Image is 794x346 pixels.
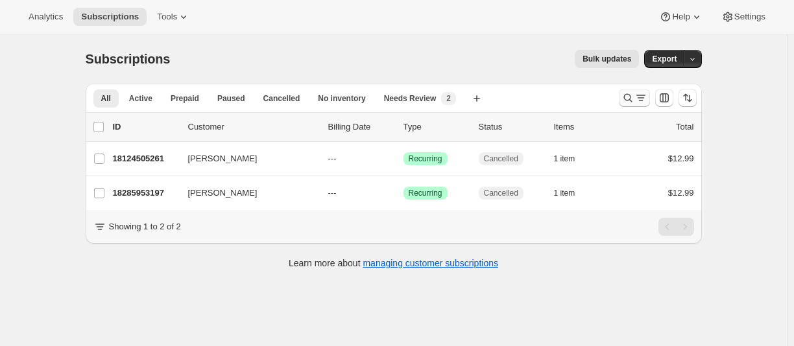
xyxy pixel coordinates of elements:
span: [PERSON_NAME] [188,187,258,200]
span: 1 item [554,188,575,198]
button: Settings [714,8,773,26]
span: Cancelled [484,188,518,198]
button: Tools [149,8,198,26]
span: Tools [157,12,177,22]
span: Cancelled [484,154,518,164]
span: [PERSON_NAME] [188,152,258,165]
span: Subscriptions [86,52,171,66]
span: Recurring [409,154,442,164]
button: Sort the results [679,89,697,107]
p: Learn more about [289,257,498,270]
button: Search and filter results [619,89,650,107]
span: Paused [217,93,245,104]
p: 18285953197 [113,187,178,200]
p: Status [479,121,544,133]
span: No inventory [318,93,365,104]
span: $12.99 [668,188,694,198]
span: Help [672,12,690,22]
p: 18124505261 [113,152,178,165]
span: Active [129,93,152,104]
span: Subscriptions [81,12,139,22]
button: Create new view [466,89,487,108]
span: 2 [446,93,451,104]
div: IDCustomerBilling DateTypeStatusItemsTotal [113,121,694,133]
p: Total [676,121,693,133]
span: $12.99 [668,154,694,163]
span: Bulk updates [583,54,631,64]
p: ID [113,121,178,133]
button: Export [644,50,684,68]
button: Help [651,8,710,26]
div: 18285953197[PERSON_NAME]---SuccessRecurringCancelled1 item$12.99 [113,184,694,202]
span: Settings [734,12,765,22]
div: Type [403,121,468,133]
span: Needs Review [384,93,437,104]
a: managing customer subscriptions [363,258,498,268]
button: Subscriptions [73,8,147,26]
button: 1 item [554,150,590,168]
div: 18124505261[PERSON_NAME]---SuccessRecurringCancelled1 item$12.99 [113,150,694,168]
span: 1 item [554,154,575,164]
button: [PERSON_NAME] [180,148,310,169]
nav: Pagination [658,218,694,236]
p: Showing 1 to 2 of 2 [109,220,181,233]
button: [PERSON_NAME] [180,183,310,203]
span: --- [328,188,337,198]
button: Analytics [21,8,71,26]
div: Items [554,121,619,133]
span: All [101,93,111,104]
button: Customize table column order and visibility [655,89,673,107]
p: Customer [188,121,318,133]
p: Billing Date [328,121,393,133]
span: Prepaid [171,93,199,104]
button: Bulk updates [575,50,639,68]
span: Export [652,54,677,64]
span: Analytics [29,12,63,22]
span: Cancelled [263,93,300,104]
span: --- [328,154,337,163]
span: Recurring [409,188,442,198]
button: 1 item [554,184,590,202]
